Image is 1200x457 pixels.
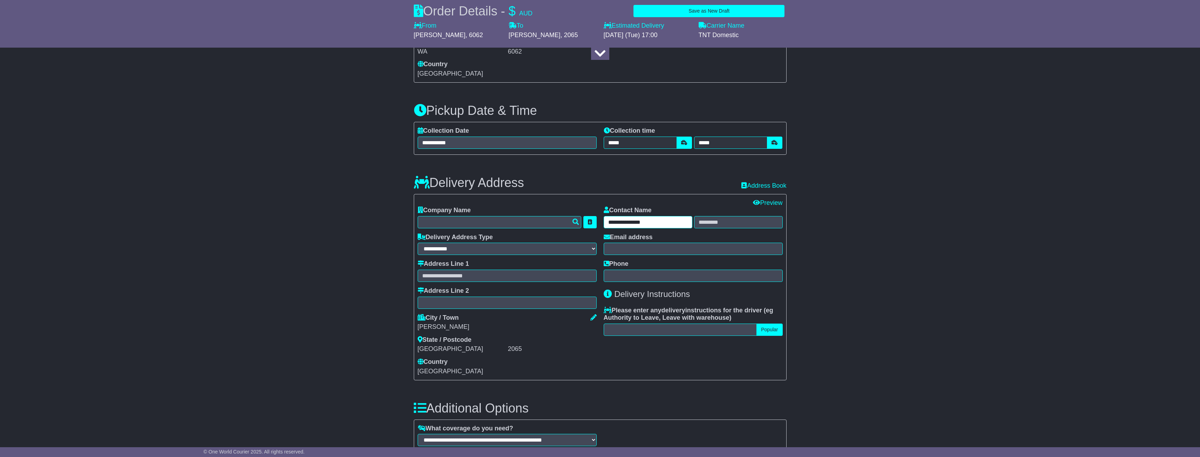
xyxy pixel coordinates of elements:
h3: Additional Options [414,401,787,415]
label: State / Postcode [418,336,472,344]
label: Collection time [604,127,655,135]
div: [DATE] (Tue) 17:00 [604,32,692,39]
div: [PERSON_NAME] [418,323,597,331]
button: Save as New Draft [633,5,784,17]
span: , 6062 [466,32,483,39]
span: AUD [519,10,533,17]
label: Carrier Name [699,22,745,30]
span: delivery [661,307,685,314]
span: [GEOGRAPHIC_DATA] [418,70,483,77]
label: What coverage do you need? [418,425,513,432]
label: Collection Date [418,127,469,135]
div: 2065 [508,345,597,353]
label: Estimated Delivery [604,22,692,30]
h3: Pickup Date & Time [414,104,787,118]
div: Order Details - [414,4,533,19]
label: To [509,22,523,30]
a: Address Book [741,182,786,189]
span: [GEOGRAPHIC_DATA] [418,368,483,375]
div: [GEOGRAPHIC_DATA] [418,345,506,353]
span: , 2065 [561,32,578,39]
span: [PERSON_NAME] [509,32,561,39]
span: eg Authority to Leave, Leave with warehouse [604,307,773,321]
label: Contact Name [604,207,652,214]
label: Delivery Address Type [418,234,493,241]
label: Address Line 2 [418,287,469,295]
span: [PERSON_NAME] [414,32,466,39]
label: City / Town [418,314,459,322]
span: Delivery Instructions [614,289,690,299]
label: Email address [604,234,653,241]
label: Company Name [418,207,471,214]
div: TNT Domestic [699,32,787,39]
label: Country [418,358,448,366]
label: Phone [604,260,629,268]
label: From [414,22,437,30]
h3: Delivery Address [414,176,524,190]
button: Popular [756,324,782,336]
a: Preview [753,199,782,206]
label: Address Line 1 [418,260,469,268]
span: $ [509,4,516,18]
span: © One World Courier 2025. All rights reserved. [204,449,305,455]
div: WA [418,48,506,56]
label: Please enter any instructions for the driver ( ) [604,307,783,322]
label: Country [418,61,448,68]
